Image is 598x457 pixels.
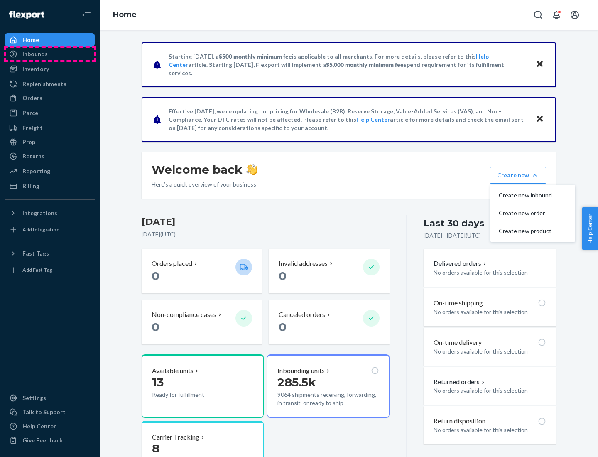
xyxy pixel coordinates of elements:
[152,320,159,334] span: 0
[22,36,39,44] div: Home
[5,263,95,277] a: Add Fast Tag
[22,249,49,258] div: Fast Tags
[152,432,199,442] p: Carrier Tracking
[5,391,95,405] a: Settings
[492,187,573,204] button: Create new inbound
[5,121,95,135] a: Freight
[142,230,390,238] p: [DATE] ( UTC )
[152,441,159,455] span: 8
[492,204,573,222] button: Create new order
[5,405,95,419] a: Talk to Support
[490,167,546,184] button: Create newCreate new inboundCreate new orderCreate new product
[78,7,95,23] button: Close Navigation
[534,113,545,125] button: Close
[434,347,546,356] p: No orders available for this selection
[566,7,583,23] button: Open account menu
[492,222,573,240] button: Create new product
[152,180,257,189] p: Here’s a quick overview of your business
[5,434,95,447] button: Give Feedback
[142,354,264,418] button: Available units13Ready for fulfillment
[5,206,95,220] button: Integrations
[22,65,49,73] div: Inventory
[434,416,485,426] p: Return disposition
[326,61,404,68] span: $5,000 monthly minimum fee
[142,300,262,344] button: Non-compliance cases 0
[142,215,390,228] h3: [DATE]
[434,426,546,434] p: No orders available for this selection
[152,391,229,399] p: Ready for fulfillment
[279,310,325,319] p: Canceled orders
[434,308,546,316] p: No orders available for this selection
[9,11,44,19] img: Flexport logo
[424,217,484,230] div: Last 30 days
[279,269,287,283] span: 0
[219,53,292,60] span: $500 monthly minimum fee
[434,259,488,268] button: Delivered orders
[5,247,95,260] button: Fast Tags
[142,249,262,293] button: Orders placed 0
[152,162,257,177] h1: Welcome back
[5,77,95,91] a: Replenishments
[548,7,565,23] button: Open notifications
[534,59,545,71] button: Close
[582,207,598,250] button: Help Center
[499,192,552,198] span: Create new inbound
[279,259,328,268] p: Invalid addresses
[5,106,95,120] a: Parcel
[434,386,546,395] p: No orders available for this selection
[22,152,44,160] div: Returns
[22,138,35,146] div: Prep
[277,391,379,407] p: 9064 shipments receiving, forwarding, in transit, or ready to ship
[22,266,52,273] div: Add Fast Tag
[22,422,56,430] div: Help Center
[279,320,287,334] span: 0
[152,366,194,376] p: Available units
[269,249,389,293] button: Invalid addresses 0
[277,375,316,389] span: 285.5k
[5,179,95,193] a: Billing
[152,310,216,319] p: Non-compliance cases
[169,52,528,77] p: Starting [DATE], a is applicable to all merchants. For more details, please refer to this article...
[5,223,95,236] a: Add Integration
[424,231,481,240] p: [DATE] - [DATE] ( UTC )
[5,165,95,178] a: Reporting
[499,210,552,216] span: Create new order
[530,7,547,23] button: Open Search Box
[152,375,164,389] span: 13
[5,91,95,105] a: Orders
[499,228,552,234] span: Create new product
[5,420,95,433] a: Help Center
[5,62,95,76] a: Inventory
[434,377,486,387] button: Returned orders
[246,164,257,175] img: hand-wave emoji
[152,259,192,268] p: Orders placed
[169,107,528,132] p: Effective [DATE], we're updating our pricing for Wholesale (B2B), Reserve Storage, Value-Added Se...
[113,10,137,19] a: Home
[5,150,95,163] a: Returns
[22,408,66,416] div: Talk to Support
[22,209,57,217] div: Integrations
[22,436,63,445] div: Give Feedback
[269,300,389,344] button: Canceled orders 0
[5,135,95,149] a: Prep
[22,50,48,58] div: Inbounds
[22,182,39,190] div: Billing
[152,269,159,283] span: 0
[22,80,66,88] div: Replenishments
[22,226,59,233] div: Add Integration
[22,124,43,132] div: Freight
[22,167,50,175] div: Reporting
[106,3,143,27] ol: breadcrumbs
[277,366,325,376] p: Inbounding units
[267,354,389,418] button: Inbounding units285.5k9064 shipments receiving, forwarding, in transit, or ready to ship
[22,394,46,402] div: Settings
[5,33,95,47] a: Home
[22,94,42,102] div: Orders
[434,338,482,347] p: On-time delivery
[434,298,483,308] p: On-time shipping
[22,109,40,117] div: Parcel
[5,47,95,61] a: Inbounds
